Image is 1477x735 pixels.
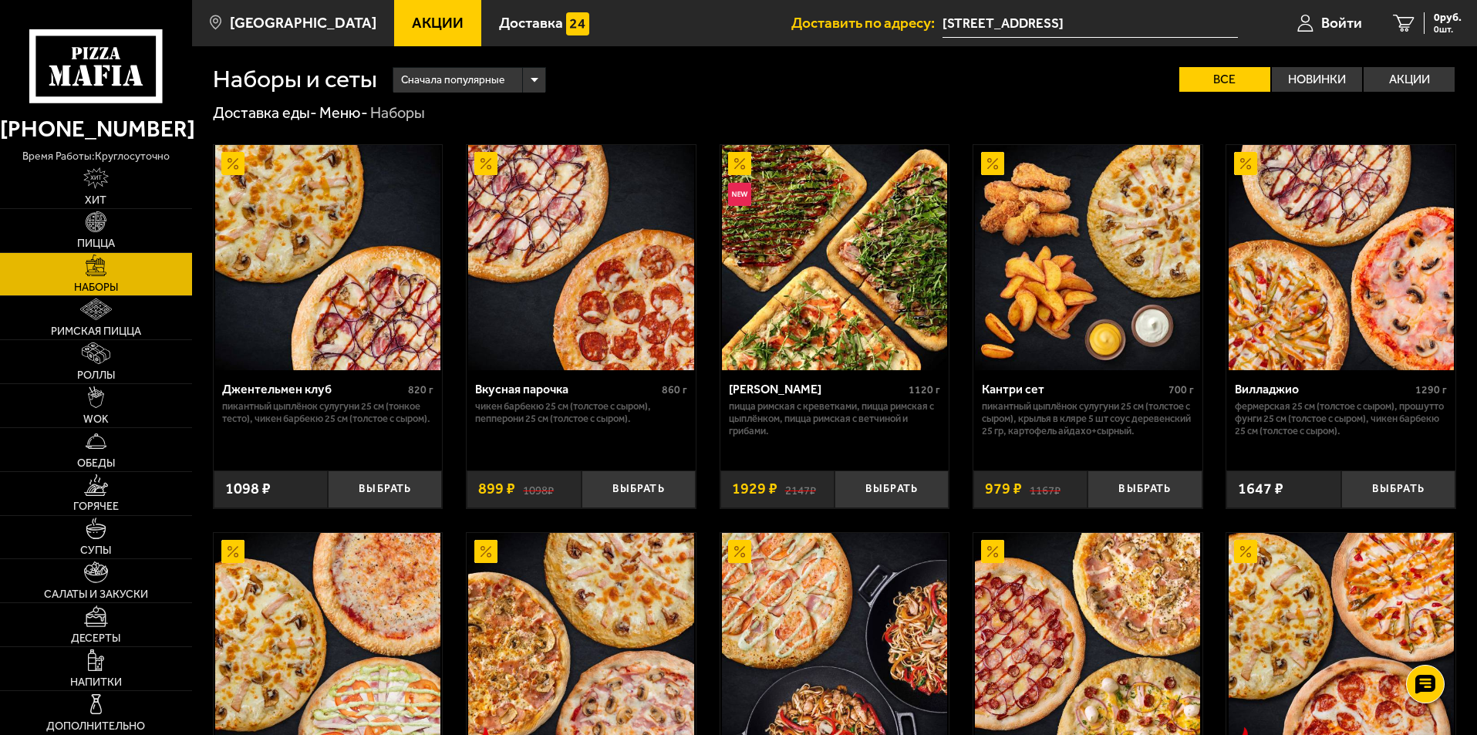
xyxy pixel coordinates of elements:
[982,382,1165,396] div: Кантри сет
[408,383,433,396] span: 820 г
[1238,481,1283,497] span: 1647 ₽
[467,145,696,370] a: АкционныйВкусная парочка
[401,66,504,95] span: Сначала популярные
[44,589,148,600] span: Салаты и закуски
[222,400,434,425] p: Пикантный цыплёнок сулугуни 25 см (тонкое тесто), Чикен Барбекю 25 см (толстое с сыром).
[474,152,497,175] img: Акционный
[523,481,554,497] s: 1098 ₽
[1434,25,1462,34] span: 0 шт.
[77,238,115,249] span: Пицца
[1030,481,1061,497] s: 1167 ₽
[80,545,111,556] span: Супы
[70,677,122,688] span: Напитки
[222,382,405,396] div: Джентельмен клуб
[729,400,941,437] p: Пицца Римская с креветками, Пицца Римская с цыплёнком, Пицца Римская с ветчиной и грибами.
[77,458,115,469] span: Обеды
[51,326,141,337] span: Римская пицца
[981,540,1004,563] img: Акционный
[785,481,816,497] s: 2147 ₽
[74,282,118,293] span: Наборы
[728,152,751,175] img: Акционный
[478,481,515,497] span: 899 ₽
[230,15,376,30] span: [GEOGRAPHIC_DATA]
[468,145,693,370] img: Вкусная парочка
[215,145,440,370] img: Джентельмен клуб
[499,15,563,30] span: Доставка
[720,145,949,370] a: АкционныйНовинкаМама Миа
[1364,67,1455,92] label: Акции
[412,15,464,30] span: Акции
[1434,12,1462,23] span: 0 руб.
[221,540,244,563] img: Акционный
[1179,67,1270,92] label: Все
[566,12,589,35] img: 15daf4d41897b9f0e9f617042186c801.svg
[732,481,777,497] span: 1929 ₽
[71,633,120,644] span: Десерты
[582,470,696,508] button: Выбрать
[1234,152,1257,175] img: Акционный
[728,540,751,563] img: Акционный
[1341,470,1455,508] button: Выбрать
[221,152,244,175] img: Акционный
[909,383,940,396] span: 1120 г
[791,15,943,30] span: Доставить по адресу:
[328,470,442,508] button: Выбрать
[319,103,368,122] a: Меню-
[722,145,947,370] img: Мама Миа
[213,103,317,122] a: Доставка еды-
[1168,383,1194,396] span: 700 г
[1415,383,1447,396] span: 1290 г
[475,382,658,396] div: Вкусная парочка
[1234,540,1257,563] img: Акционный
[1235,382,1411,396] div: Вилладжио
[77,370,115,381] span: Роллы
[83,414,109,425] span: WOK
[981,152,1004,175] img: Акционный
[729,382,905,396] div: [PERSON_NAME]
[943,9,1238,38] input: Ваш адрес доставки
[973,145,1202,370] a: АкционныйКантри сет
[475,400,687,425] p: Чикен Барбекю 25 см (толстое с сыром), Пепперони 25 см (толстое с сыром).
[1229,145,1454,370] img: Вилладжио
[835,470,949,508] button: Выбрать
[73,501,119,512] span: Горячее
[1272,67,1363,92] label: Новинки
[975,145,1200,370] img: Кантри сет
[662,383,687,396] span: 860 г
[85,195,106,206] span: Хит
[982,400,1194,437] p: Пикантный цыплёнок сулугуни 25 см (толстое с сыром), крылья в кляре 5 шт соус деревенский 25 гр, ...
[214,145,443,370] a: АкционныйДжентельмен клуб
[1321,15,1362,30] span: Войти
[474,540,497,563] img: Акционный
[985,481,1022,497] span: 979 ₽
[1235,400,1447,437] p: Фермерская 25 см (толстое с сыром), Прошутто Фунги 25 см (толстое с сыром), Чикен Барбекю 25 см (...
[1226,145,1455,370] a: АкционныйВилладжио
[46,721,145,732] span: Дополнительно
[728,183,751,206] img: Новинка
[1088,470,1202,508] button: Выбрать
[213,67,377,92] h1: Наборы и сеты
[225,481,271,497] span: 1098 ₽
[370,103,425,123] div: Наборы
